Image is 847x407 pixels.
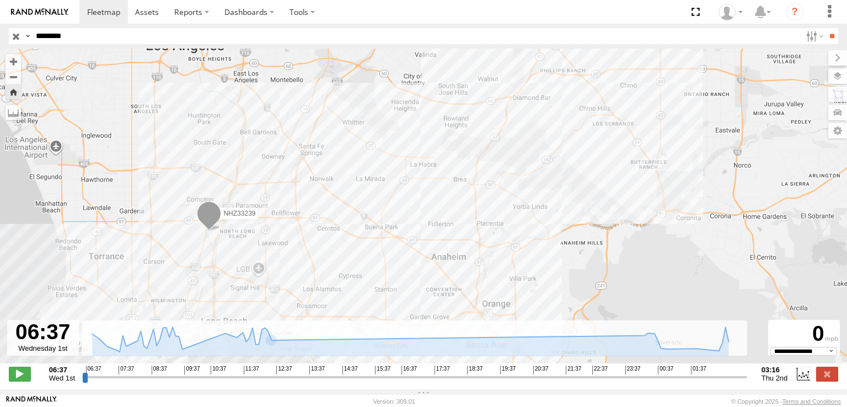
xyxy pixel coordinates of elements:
strong: 03:16 [762,366,788,374]
span: Thu 2nd Oct 2025 [762,374,788,382]
span: 19:37 [500,366,516,374]
span: 11:37 [244,366,259,374]
span: 14:37 [342,366,358,374]
span: 15:37 [375,366,390,374]
strong: 06:37 [49,366,75,374]
label: Play/Stop [9,367,31,381]
button: Zoom in [6,54,21,69]
span: NHZ33239 [223,210,255,218]
span: 22:37 [592,366,608,374]
button: Zoom out [6,69,21,84]
span: 17:37 [435,366,450,374]
span: 10:37 [211,366,226,374]
button: Zoom Home [6,84,21,99]
a: Visit our Website [6,396,57,407]
span: 08:37 [152,366,167,374]
span: 21:37 [566,366,581,374]
span: 00:37 [658,366,673,374]
span: 23:37 [625,366,641,374]
img: rand-logo.svg [11,8,68,16]
div: Zulema McIntosch [715,4,747,20]
span: 12:37 [276,366,292,374]
span: 16:37 [401,366,417,374]
span: 18:37 [467,366,483,374]
label: Measure [6,105,21,120]
label: Search Query [23,28,32,44]
div: Version: 309.01 [373,398,415,405]
span: 20:37 [533,366,549,374]
span: 01:37 [691,366,706,374]
div: 0 [770,322,838,346]
span: 07:37 [119,366,134,374]
a: Terms and Conditions [782,398,841,405]
span: 06:37 [86,366,101,374]
span: Wed 1st Oct 2025 [49,374,75,382]
span: 09:37 [184,366,200,374]
div: © Copyright 2025 - [731,398,841,405]
label: Close [816,367,838,381]
label: Search Filter Options [802,28,825,44]
label: Map Settings [828,123,847,138]
span: 13:37 [309,366,325,374]
i: ? [786,3,803,21]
